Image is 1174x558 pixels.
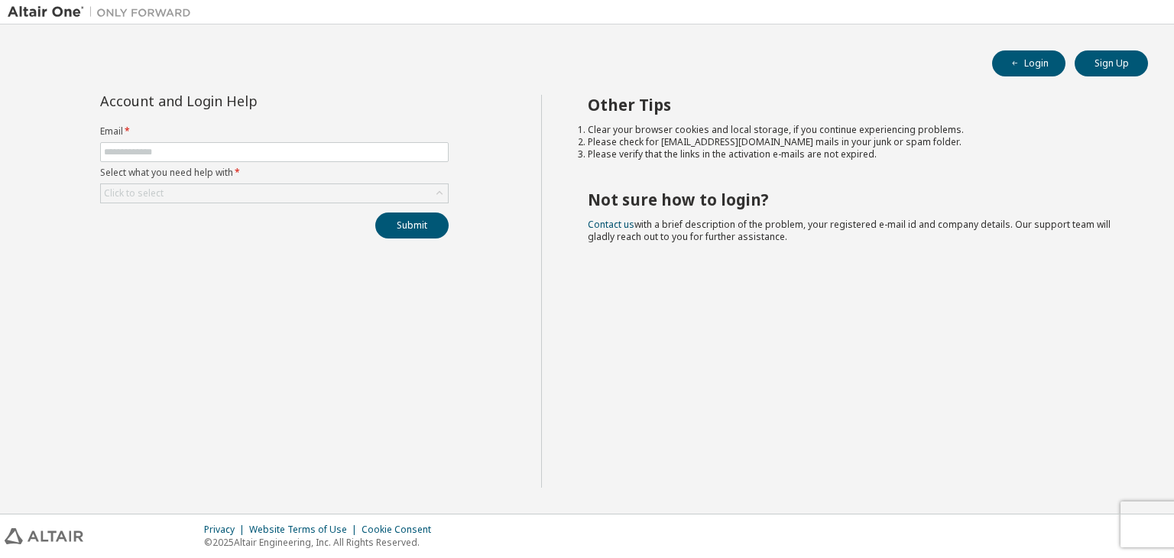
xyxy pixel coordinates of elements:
button: Login [992,50,1065,76]
p: © 2025 Altair Engineering, Inc. All Rights Reserved. [204,536,440,549]
div: Click to select [101,184,448,203]
h2: Other Tips [588,95,1121,115]
div: Website Terms of Use [249,524,362,536]
label: Email [100,125,449,138]
li: Please check for [EMAIL_ADDRESS][DOMAIN_NAME] mails in your junk or spam folder. [588,136,1121,148]
div: Cookie Consent [362,524,440,536]
label: Select what you need help with [100,167,449,179]
div: Account and Login Help [100,95,379,107]
li: Clear your browser cookies and local storage, if you continue experiencing problems. [588,124,1121,136]
span: with a brief description of the problem, your registered e-mail id and company details. Our suppo... [588,218,1111,243]
div: Click to select [104,187,164,200]
li: Please verify that the links in the activation e-mails are not expired. [588,148,1121,161]
div: Privacy [204,524,249,536]
h2: Not sure how to login? [588,190,1121,209]
img: altair_logo.svg [5,528,83,544]
img: Altair One [8,5,199,20]
a: Contact us [588,218,634,231]
button: Submit [375,212,449,238]
button: Sign Up [1075,50,1148,76]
